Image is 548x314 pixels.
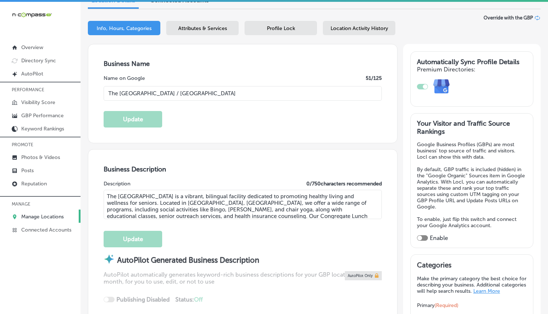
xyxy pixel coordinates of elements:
[428,73,455,100] img: e7ababfa220611ac49bdb491a11684a6.png
[178,25,227,32] span: Attributes & Services
[12,11,52,18] img: 660ab0bf-5cc7-4cb8-ba1c-48b5ae0f18e60NCTV_CLogo_TV_Black_-500x88.png
[21,99,55,106] p: Visibility Score
[417,66,527,73] h4: Premium Directories:
[21,126,64,132] p: Keyword Rankings
[417,58,527,66] h3: Automatically Sync Profile Details
[21,167,34,174] p: Posts
[97,25,152,32] span: Info, Hours, Categories
[21,44,43,51] p: Overview
[267,25,295,32] span: Profile Lock
[104,86,382,101] input: Enter Location Name
[417,119,527,136] h3: Your Visitor and Traffic Source Rankings
[104,181,130,187] label: Description
[417,166,527,210] p: By default, GBP traffic is included (hidden) in the "Google Organic" Sources item in Google Analy...
[417,302,458,309] span: Primary
[417,276,527,294] p: Make the primary category the best choice for describing your business. Additional categories wil...
[21,154,60,160] p: Photos & Videos
[21,214,64,220] p: Manage Locations
[306,181,382,187] label: 0 / 750 characters recommended
[430,234,448,241] label: Enable
[21,71,43,77] p: AutoPilot
[104,165,382,173] h3: Business Description
[417,216,527,229] p: To enable, just flip this switch and connect your Google Analytics account.
[435,302,458,309] span: (Required)
[21,181,47,187] p: Reputation
[484,15,533,21] span: Override with the GBP
[104,231,162,247] button: Update
[21,58,56,64] p: Directory Sync
[104,75,145,81] label: Name on Google
[417,261,527,272] h3: Categories
[21,227,71,233] p: Connected Accounts
[104,254,115,265] img: autopilot-icon
[417,141,527,160] p: Google Business Profiles (GBPs) are most business' top source of traffic and visitors. Locl can s...
[21,112,64,119] p: GBP Performance
[473,288,500,294] a: Learn More
[117,256,259,265] strong: AutoPilot Generated Business Description
[331,25,388,32] span: Location Activity History
[104,60,382,68] h3: Business Name
[104,111,162,128] button: Update
[366,75,382,81] label: 51 /125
